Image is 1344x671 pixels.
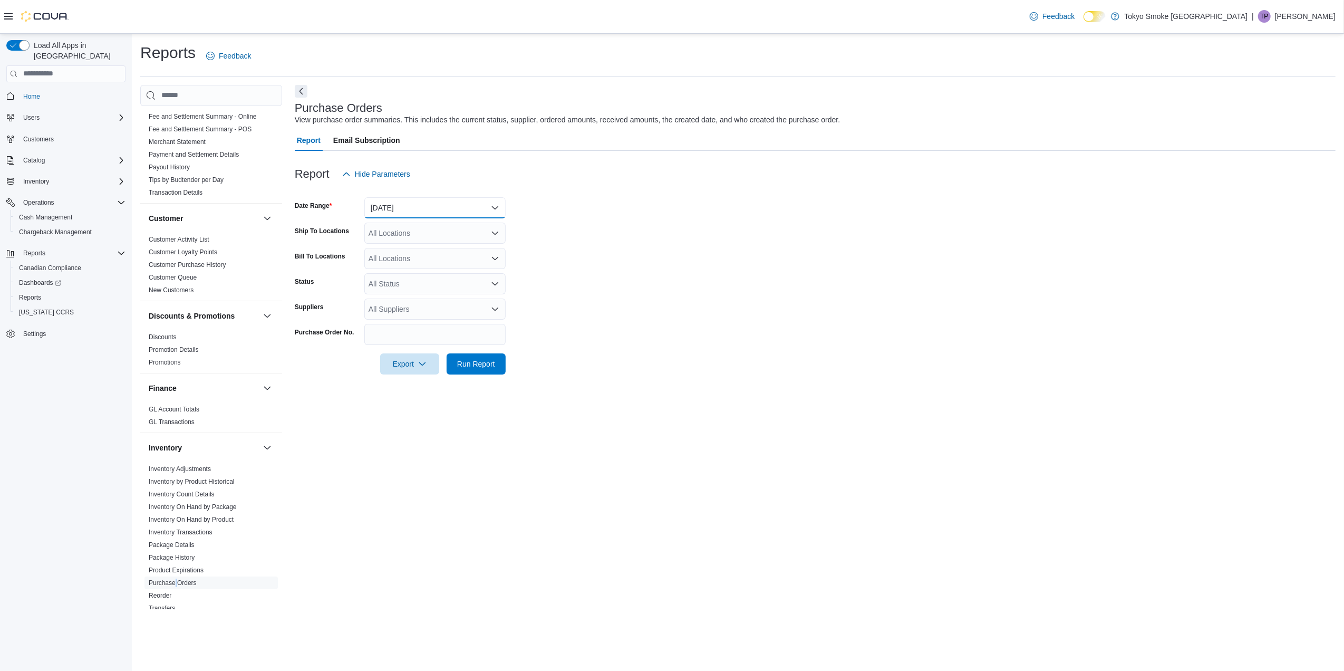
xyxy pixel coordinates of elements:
[140,463,282,619] div: Inventory
[149,418,195,426] a: GL Transactions
[19,247,50,260] button: Reports
[491,254,499,263] button: Open list of options
[457,359,495,369] span: Run Report
[23,113,40,122] span: Users
[15,276,65,289] a: Dashboards
[149,236,209,243] a: Customer Activity List
[149,235,209,244] span: Customer Activity List
[149,491,215,498] a: Inventory Count Details
[1084,11,1106,22] input: Dark Mode
[149,359,181,366] a: Promotions
[2,89,130,104] button: Home
[1258,10,1271,23] div: Tarace Parlee
[149,333,177,341] a: Discounts
[149,346,199,353] a: Promotion Details
[149,515,234,524] span: Inventory On Hand by Product
[140,403,282,433] div: Finance
[19,196,125,209] span: Operations
[333,130,400,151] span: Email Subscription
[297,130,321,151] span: Report
[149,478,235,485] a: Inventory by Product Historical
[149,443,259,453] button: Inventory
[219,51,251,61] span: Feedback
[15,262,85,274] a: Canadian Compliance
[149,579,197,587] span: Purchase Orders
[23,156,45,165] span: Catalog
[295,102,382,114] h3: Purchase Orders
[447,353,506,375] button: Run Report
[149,286,194,294] a: New Customers
[15,276,125,289] span: Dashboards
[491,280,499,288] button: Open list of options
[295,277,314,286] label: Status
[140,110,282,203] div: Cova Pay [GEOGRAPHIC_DATA]
[295,303,324,311] label: Suppliers
[149,553,195,562] span: Package History
[149,605,175,612] a: Transfers
[149,503,237,511] span: Inventory On Hand by Package
[149,579,197,587] a: Purchase Orders
[19,90,125,103] span: Home
[149,358,181,367] span: Promotions
[15,226,125,238] span: Chargeback Management
[6,84,125,369] nav: Complex example
[2,326,130,341] button: Settings
[149,261,226,269] a: Customer Purchase History
[149,248,217,256] span: Customer Loyalty Points
[19,196,59,209] button: Operations
[149,176,224,184] span: Tips by Budtender per Day
[19,293,41,302] span: Reports
[15,211,76,224] a: Cash Management
[386,353,433,375] span: Export
[11,290,130,305] button: Reports
[295,328,354,337] label: Purchase Order No.
[149,273,197,282] span: Customer Queue
[261,382,274,395] button: Finance
[23,135,54,143] span: Customers
[23,330,46,338] span: Settings
[491,229,499,237] button: Open list of options
[19,175,125,188] span: Inventory
[19,154,49,167] button: Catalog
[2,110,130,125] button: Users
[19,133,58,146] a: Customers
[11,225,130,239] button: Chargeback Management
[19,111,44,124] button: Users
[2,195,130,210] button: Operations
[1125,10,1248,23] p: Tokyo Smoke [GEOGRAPHIC_DATA]
[149,138,206,146] a: Merchant Statement
[140,331,282,373] div: Discounts & Promotions
[23,249,45,257] span: Reports
[149,443,182,453] h3: Inventory
[21,11,69,22] img: Cova
[295,168,330,180] h3: Report
[19,111,125,124] span: Users
[149,112,257,121] span: Fee and Settlement Summary - Online
[149,213,259,224] button: Customer
[23,92,40,101] span: Home
[19,154,125,167] span: Catalog
[23,177,49,186] span: Inventory
[149,529,212,536] a: Inventory Transactions
[149,311,235,321] h3: Discounts & Promotions
[261,212,274,225] button: Customer
[149,406,199,413] a: GL Account Totals
[149,567,204,574] a: Product Expirations
[2,246,130,261] button: Reports
[11,275,130,290] a: Dashboards
[338,164,414,185] button: Hide Parameters
[149,516,234,523] a: Inventory On Hand by Product
[380,353,439,375] button: Export
[491,305,499,313] button: Open list of options
[1042,11,1075,22] span: Feedback
[2,153,130,168] button: Catalog
[19,132,125,146] span: Customers
[149,274,197,281] a: Customer Queue
[149,125,252,133] span: Fee and Settlement Summary - POS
